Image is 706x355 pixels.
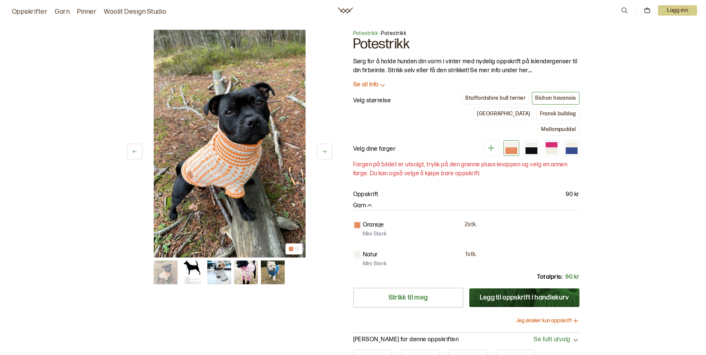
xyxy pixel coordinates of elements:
a: Strikk til meg [353,288,463,308]
img: Bilde av oppskrift [154,30,306,258]
a: Potestrikk [353,30,378,36]
a: Woolit [338,7,353,13]
button: User dropdown [658,5,697,16]
p: [PERSON_NAME] for denne oppskriften [353,336,459,344]
a: Garn [55,7,70,17]
p: 2 stk. [465,221,477,229]
p: - Potestrikk [353,30,579,37]
p: Totalpris: [537,273,562,282]
div: Hvit og rosa [544,140,559,156]
p: 1 stk. [465,251,477,259]
button: Se all info [353,81,579,89]
p: Oransje [363,221,384,230]
button: Jeg ønsker kun oppskrift [516,317,579,324]
p: Velg dine farger [353,145,396,154]
p: Fargen på bildet er utsolgt, trykk på den grønne pluss-knappen og velg en annen farge. Du kan ogs... [353,160,579,178]
p: Mini Sterk [363,260,387,268]
p: Se all info [353,81,379,89]
p: Natur [363,250,378,259]
p: Mini Sterk [363,230,387,238]
button: [PERSON_NAME] for denne oppskriftenSe fullt utvalg [353,336,579,344]
p: Logg inn [658,5,697,16]
a: Woolit Design Studio [104,7,167,17]
p: Oppskrift [353,190,378,199]
div: Blå og hvit (utsolgt) [564,140,579,156]
button: Bichon havanais [532,92,579,105]
button: Garn [353,202,373,210]
button: Legg til oppskrift i handlekurv [469,288,579,307]
p: 90 kr [566,190,579,199]
div: Staffordshire bull terrier [465,95,525,102]
div: Bichon havanais [535,95,576,102]
span: Se fullt utvalg [534,336,570,344]
a: Oppskrifter [12,7,47,17]
h1: Potestrikk [353,37,579,51]
a: Pinner [77,7,96,17]
p: Sørg for å holde hunden din varm i vinter med nydelig oppskrift på Islendergenser til din firbein... [353,57,579,75]
div: [GEOGRAPHIC_DATA] [477,111,530,117]
div: Svart og hvit (utsolgt) [524,140,539,156]
button: [GEOGRAPHIC_DATA] [474,108,533,120]
div: Oransje og hvit (utsolgt) [504,140,519,156]
p: Velg størrelse [353,96,391,105]
button: Staffordshire bull terrier [462,92,529,105]
div: Fransk bulldog [540,111,576,117]
p: 90 kr [565,273,579,282]
div: Mellompuddel [541,126,576,133]
button: Mellompuddel [538,123,579,136]
button: Fransk bulldog [537,108,579,120]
